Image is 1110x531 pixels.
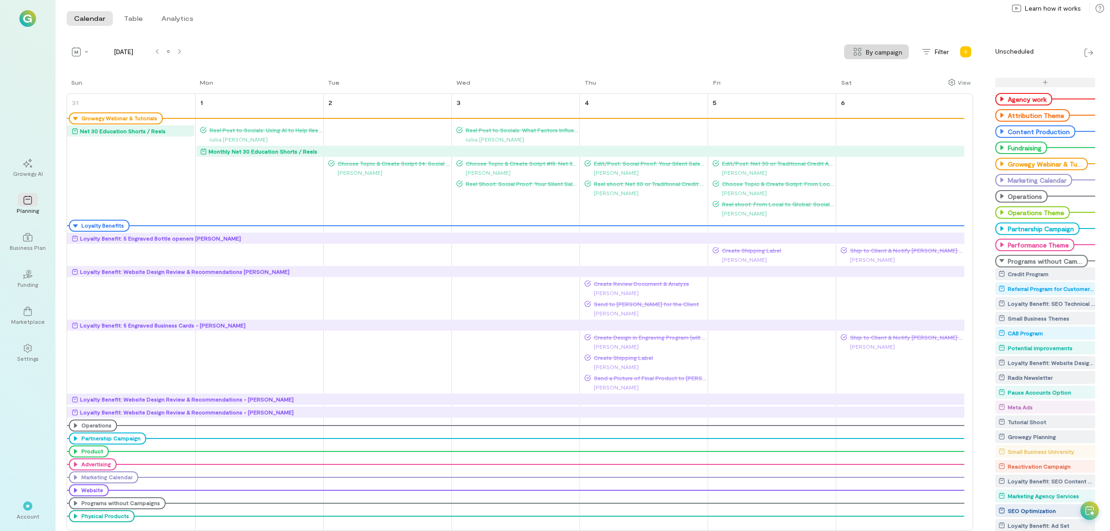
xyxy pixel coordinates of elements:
[452,78,472,93] a: Wednesday
[719,160,835,167] span: Edit/Post: Net 30 or Traditional Credit Accounts: What’s Best for Business?
[713,209,835,218] div: [PERSON_NAME]
[837,78,854,93] a: Saturday
[1005,176,1067,184] div: Marketing Calendar
[1008,476,1095,486] div: Loyalty Benefit: SEO Content Review & Keyword Suggestions
[67,78,84,93] a: Sunday
[18,281,38,288] div: Funding
[67,11,113,26] button: Calendar
[847,247,963,254] span: Ship to Client & Notify [PERSON_NAME] in [PERSON_NAME]
[11,262,44,296] a: Funding
[1005,160,1082,168] div: Growegy Webinar & Tutorials
[585,288,707,297] div: [PERSON_NAME]
[995,206,1070,219] div: Operations Theme
[1008,491,1079,500] div: Marketing Agency Services
[69,220,129,232] div: Loyalty Benefits
[591,374,707,382] span: Send a Picture of Final Product to [PERSON_NAME]
[995,142,1047,154] div: Fundraising
[1005,95,1047,103] div: Agency work
[69,497,166,509] div: Programs without Campaigns
[69,510,135,522] div: Physical Products
[1008,432,1056,441] div: Growegy Planning
[1005,192,1042,200] div: Operations
[117,11,150,26] button: Table
[1008,462,1071,471] div: Reactivation Campaign
[463,180,579,187] span: Reel Shoot: Social Proof: Your Silent Salesperson
[1008,328,1043,338] div: CAB Program
[79,115,157,122] div: Growegy Webinar & Tutorials
[946,76,973,89] div: Show columns
[841,342,963,351] div: [PERSON_NAME]
[11,299,44,333] a: Marketplace
[585,188,707,198] div: [PERSON_NAME]
[10,244,46,251] div: Business Plan
[1008,402,1033,412] div: Meta Ads
[995,190,1048,203] div: Operations
[973,44,1034,59] div: Unscheduled
[79,512,129,520] div: Physical Products
[154,11,201,26] button: Analytics
[69,471,138,483] div: Marketing Calendar
[13,170,43,177] div: Growegy AI
[1008,373,1053,382] div: Radix Newsletter
[456,79,470,86] div: Wed
[719,180,835,187] span: Choose Topic & Create Script: From Local to Global: Social Media Mastery for Small Business Owners
[591,354,707,361] span: Create Shipping Label
[456,168,579,177] div: [PERSON_NAME]
[1005,241,1069,249] div: Performance Theme
[79,474,133,481] div: Marketing Calendar
[709,78,722,93] a: Friday
[935,47,949,56] span: Filter
[995,158,1088,170] div: Growegy Webinar & Tutorials
[209,147,317,156] div: Monthly Net 30 Education Shorts / Reels
[1008,447,1074,456] div: Small Business University
[847,333,963,341] span: Ship to Client & Notify [PERSON_NAME] in [PERSON_NAME]
[713,79,721,86] div: Fri
[327,96,334,109] a: September 2, 2025
[585,342,707,351] div: [PERSON_NAME]
[995,255,1088,267] div: Programs without Campaigns
[323,78,341,93] a: Tuesday
[995,125,1075,138] div: Content Production
[1005,111,1064,119] div: Attribution Theme
[1008,314,1069,323] div: Small Business Themes
[80,408,294,417] div: Loyalty Benefit: Website Design Review & Recommendations - [PERSON_NAME]
[841,79,852,86] div: Sat
[11,225,44,259] a: Business Plan
[17,355,39,362] div: Settings
[839,96,847,109] a: September 6, 2025
[11,151,44,185] a: Growegy AI
[719,247,835,254] span: Create Shipping Label
[713,188,835,198] div: [PERSON_NAME]
[1008,388,1071,397] div: Pause Accounts Option
[585,168,707,177] div: [PERSON_NAME]
[591,160,707,167] span: Edit/Post: Social Proof: Your Silent Salesperson
[1005,209,1064,216] div: Operations Theme
[713,168,835,177] div: [PERSON_NAME]
[591,280,707,287] span: Create Review Document & Analyze
[69,420,117,432] div: Operations
[455,96,462,109] a: September 3, 2025
[69,484,109,496] div: Website
[79,448,103,455] div: Product
[200,135,322,144] div: iuliia.[PERSON_NAME]
[200,79,213,86] div: Mon
[79,435,141,442] div: Partnership Campaign
[80,234,241,243] div: Loyalty Benefit: 5 Engraved Bottle openers [PERSON_NAME]
[1008,521,1069,530] div: Loyalty Benefit: Ad Set
[79,422,111,429] div: Operations
[1025,4,1081,13] span: Learn how it works
[995,174,1072,186] div: Marketing Calendar
[95,47,152,56] span: [DATE]
[80,321,246,330] div: Loyalty Benefit: 5 Engraved Business Cards - [PERSON_NAME]
[841,255,963,264] div: [PERSON_NAME]
[585,362,707,371] div: [PERSON_NAME]
[71,79,82,86] div: Sun
[70,96,80,109] a: August 31, 2025
[195,78,215,93] a: Monday
[80,395,294,404] div: Loyalty Benefit: Website Design Review & Recommendations - [PERSON_NAME]
[585,309,707,318] div: [PERSON_NAME]
[456,135,579,144] div: iuliia.[PERSON_NAME]
[866,47,902,57] span: By campaign
[11,188,44,222] a: Planning
[1008,417,1046,426] div: Tutorial Shoot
